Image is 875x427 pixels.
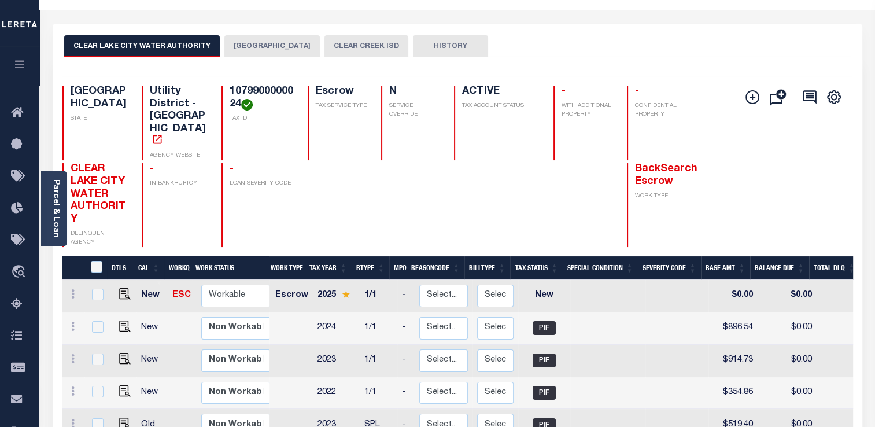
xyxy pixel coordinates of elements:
td: - [397,280,415,312]
th: Work Type [265,256,305,280]
p: TAX SERVICE TYPE [316,102,367,111]
td: 2024 [313,312,360,345]
p: LOAN SEVERITY CODE [230,179,294,188]
td: $0.00 [758,280,817,312]
th: WorkQ [164,256,191,280]
p: AGENCY WEBSITE [150,152,208,160]
td: $896.54 [708,312,758,345]
p: TAX ACCOUNT STATUS [462,102,540,111]
td: $354.86 [708,377,758,410]
h4: ACTIVE [462,86,540,98]
th: Total DLQ: activate to sort column ascending [809,256,860,280]
td: New [136,312,168,345]
th: BillType: activate to sort column ascending [464,256,510,280]
a: ESC [172,291,191,299]
p: CONFIDENTIAL PROPERTY [635,102,693,119]
a: Parcel & Loan [51,179,60,238]
td: - [397,377,415,410]
span: - [150,164,154,174]
td: 2023 [313,345,360,377]
th: ReasonCode: activate to sort column ascending [407,256,464,280]
th: RType: activate to sort column ascending [352,256,389,280]
span: PIF [533,354,556,367]
td: $914.73 [708,345,758,377]
td: New [136,377,168,410]
p: SERVICE OVERRIDE [389,102,440,119]
td: $0.00 [708,280,758,312]
td: Escrow [271,280,313,312]
td: $0.00 [758,345,817,377]
h4: N [389,86,440,98]
span: - [562,86,566,97]
td: - [397,345,415,377]
button: HISTORY [413,35,488,57]
p: STATE [71,115,128,123]
p: TAX ID [230,115,294,123]
h4: [GEOGRAPHIC_DATA] [71,86,128,111]
td: 2022 [313,377,360,410]
button: CLEAR LAKE CITY WATER AUTHORITY [64,35,220,57]
i: travel_explore [11,265,29,280]
td: New [136,345,168,377]
td: 1/1 [360,312,397,345]
span: - [230,164,234,174]
th: Special Condition: activate to sort column ascending [563,256,638,280]
td: - [397,312,415,345]
td: 2025 [313,280,360,312]
h4: Escrow [316,86,367,98]
span: PIF [533,386,556,400]
th: MPO [389,256,407,280]
th: &nbsp;&nbsp;&nbsp;&nbsp;&nbsp;&nbsp;&nbsp;&nbsp;&nbsp;&nbsp; [62,256,84,280]
button: [GEOGRAPHIC_DATA] [224,35,320,57]
th: CAL: activate to sort column ascending [134,256,164,280]
th: Balance Due: activate to sort column ascending [750,256,809,280]
h4: 1079900000024 [230,86,294,111]
td: 1/1 [360,377,397,410]
p: IN BANKRUPTCY [150,179,208,188]
p: WITH ADDITIONAL PROPERTY [562,102,612,119]
th: Tax Year: activate to sort column ascending [305,256,352,280]
td: 1/1 [360,345,397,377]
th: Severity Code: activate to sort column ascending [638,256,701,280]
th: Work Status [191,256,269,280]
th: Tax Status: activate to sort column ascending [510,256,563,280]
img: Star.svg [342,290,350,298]
span: CLEAR LAKE CITY WATER AUTHORITY [71,164,126,224]
p: DELINQUENT AGENCY [71,230,128,247]
th: DTLS [107,256,134,280]
td: New [518,280,570,312]
td: $0.00 [758,377,817,410]
span: PIF [533,321,556,335]
span: - [635,86,639,97]
td: New [136,280,168,312]
th: &nbsp; [84,256,108,280]
td: 1/1 [360,280,397,312]
button: CLEAR CREEK ISD [324,35,408,57]
td: $0.00 [758,312,817,345]
h4: Utility District - [GEOGRAPHIC_DATA] [150,86,208,148]
th: Base Amt: activate to sort column ascending [701,256,750,280]
span: BackSearch Escrow [635,164,697,187]
p: WORK TYPE [635,192,693,201]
